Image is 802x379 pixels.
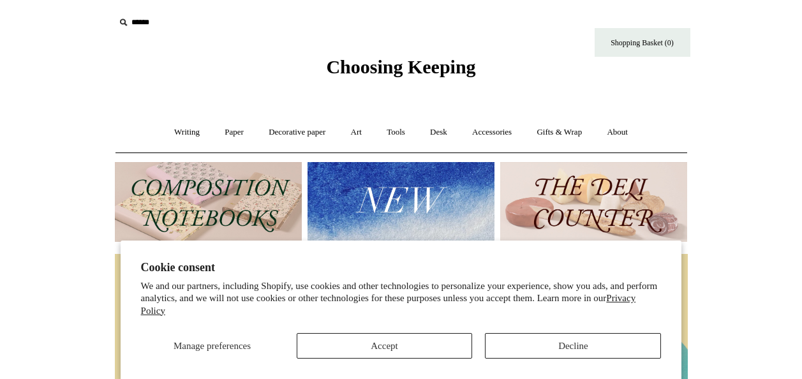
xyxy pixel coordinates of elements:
[485,333,661,359] button: Decline
[500,162,687,242] img: The Deli Counter
[525,115,593,149] a: Gifts & Wrap
[326,56,475,77] span: Choosing Keeping
[257,115,337,149] a: Decorative paper
[163,115,211,149] a: Writing
[174,341,251,351] span: Manage preferences
[141,293,636,316] a: Privacy Policy
[595,115,639,149] a: About
[141,333,284,359] button: Manage preferences
[339,115,373,149] a: Art
[141,261,662,274] h2: Cookie consent
[308,162,494,242] img: New.jpg__PID:f73bdf93-380a-4a35-bcfe-7823039498e1
[297,333,473,359] button: Accept
[213,115,255,149] a: Paper
[461,115,523,149] a: Accessories
[375,115,417,149] a: Tools
[326,66,475,75] a: Choosing Keeping
[419,115,459,149] a: Desk
[115,162,302,242] img: 202302 Composition ledgers.jpg__PID:69722ee6-fa44-49dd-a067-31375e5d54ec
[595,28,690,57] a: Shopping Basket (0)
[141,280,662,318] p: We and our partners, including Shopify, use cookies and other technologies to personalize your ex...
